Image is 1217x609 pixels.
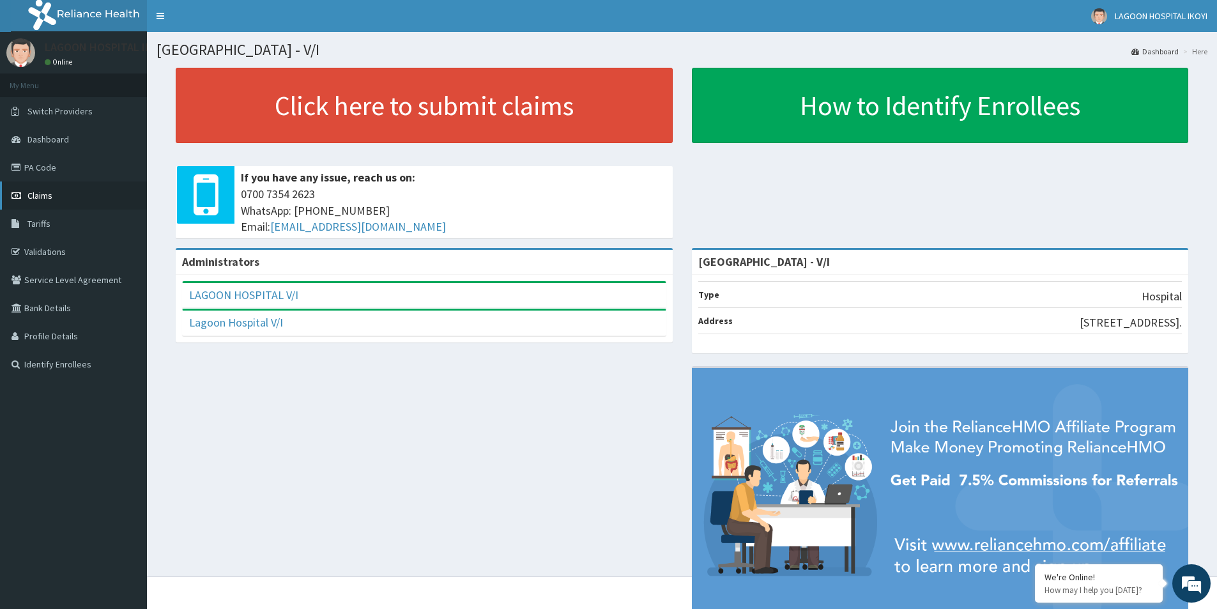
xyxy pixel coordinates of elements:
a: Lagoon Hospital V/I [189,315,283,330]
div: We're Online! [1045,571,1153,583]
span: 0700 7354 2623 WhatsApp: [PHONE_NUMBER] Email: [241,186,666,235]
h1: [GEOGRAPHIC_DATA] - V/I [157,42,1207,58]
span: Switch Providers [27,105,93,117]
a: How to Identify Enrollees [692,68,1189,143]
a: Dashboard [1131,46,1179,57]
b: Address [698,315,733,327]
div: Minimize live chat window [210,6,240,37]
span: We're online! [74,161,176,290]
span: Claims [27,190,52,201]
div: Chat with us now [66,72,215,88]
span: Dashboard [27,134,69,145]
a: Click here to submit claims [176,68,673,143]
b: Type [698,289,719,300]
span: Tariffs [27,218,50,229]
textarea: Type your message and hit 'Enter' [6,349,243,394]
a: [EMAIL_ADDRESS][DOMAIN_NAME] [270,219,446,234]
img: User Image [6,38,35,67]
a: Online [45,58,75,66]
p: LAGOON HOSPITAL IKOYI [45,42,168,53]
b: Administrators [182,254,259,269]
img: d_794563401_company_1708531726252_794563401 [24,64,52,96]
span: LAGOON HOSPITAL IKOYI [1115,10,1207,22]
li: Here [1180,46,1207,57]
p: [STREET_ADDRESS]. [1080,314,1182,331]
p: How may I help you today? [1045,585,1153,596]
a: LAGOON HOSPITAL V/I [189,288,298,302]
strong: [GEOGRAPHIC_DATA] - V/I [698,254,830,269]
b: If you have any issue, reach us on: [241,170,415,185]
img: User Image [1091,8,1107,24]
p: Hospital [1142,288,1182,305]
